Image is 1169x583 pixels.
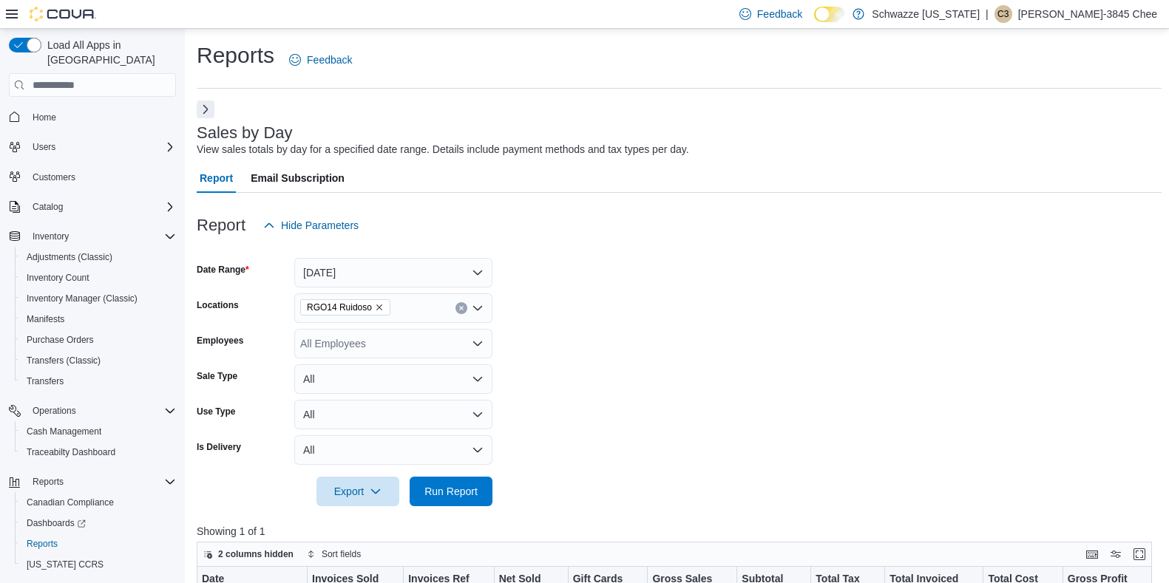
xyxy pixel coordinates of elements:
[30,7,96,21] img: Cova
[197,264,249,276] label: Date Range
[15,288,182,309] button: Inventory Manager (Classic)
[197,370,237,382] label: Sale Type
[814,22,815,23] span: Dark Mode
[21,443,121,461] a: Traceabilty Dashboard
[21,535,176,553] span: Reports
[21,248,118,266] a: Adjustments (Classic)
[281,218,359,233] span: Hide Parameters
[307,300,372,315] span: RGO14 Ruidoso
[3,106,182,127] button: Home
[27,446,115,458] span: Traceabilty Dashboard
[27,426,101,437] span: Cash Management
[21,310,70,328] a: Manifests
[21,372,70,390] a: Transfers
[41,38,176,67] span: Load All Apps in [GEOGRAPHIC_DATA]
[27,293,138,304] span: Inventory Manager (Classic)
[27,402,176,420] span: Operations
[294,400,492,429] button: All
[21,556,109,573] a: [US_STATE] CCRS
[325,477,390,506] span: Export
[197,441,241,453] label: Is Delivery
[27,559,104,570] span: [US_STATE] CCRS
[294,364,492,394] button: All
[322,548,361,560] span: Sort fields
[21,352,176,369] span: Transfers (Classic)
[1083,545,1101,563] button: Keyboard shortcuts
[15,350,182,371] button: Transfers (Classic)
[197,41,274,70] h1: Reports
[15,533,182,554] button: Reports
[197,545,299,563] button: 2 columns hidden
[15,442,182,463] button: Traceabilty Dashboard
[197,100,214,118] button: Next
[21,535,64,553] a: Reports
[27,168,81,186] a: Customers
[15,554,182,575] button: [US_STATE] CCRS
[21,443,176,461] span: Traceabilty Dashboard
[27,538,58,550] span: Reports
[27,168,176,186] span: Customers
[15,421,182,442] button: Cash Management
[15,330,182,350] button: Purchase Orders
[27,198,176,216] span: Catalog
[27,375,64,387] span: Transfers
[27,138,61,156] button: Users
[33,141,55,153] span: Users
[21,352,106,369] a: Transfers (Classic)
[33,405,76,417] span: Operations
[410,477,492,506] button: Run Report
[21,331,176,349] span: Purchase Orders
[27,497,114,508] span: Canadian Compliance
[33,171,75,183] span: Customers
[27,228,75,245] button: Inventory
[21,290,143,307] a: Inventory Manager (Classic)
[21,310,176,328] span: Manifests
[197,142,689,157] div: View sales totals by day for a specified date range. Details include payment methods and tax type...
[21,556,176,573] span: Washington CCRS
[197,124,293,142] h3: Sales by Day
[300,299,390,316] span: RGO14 Ruidoso
[27,109,62,126] a: Home
[21,494,176,511] span: Canadian Compliance
[27,272,89,284] span: Inventory Count
[15,371,182,392] button: Transfers
[27,313,64,325] span: Manifests
[21,494,120,511] a: Canadian Compliance
[986,5,989,23] p: |
[1131,545,1148,563] button: Enter fullscreen
[872,5,980,23] p: Schwazze [US_STATE]
[316,477,399,506] button: Export
[757,7,802,21] span: Feedback
[21,423,107,440] a: Cash Management
[27,473,70,491] button: Reports
[21,372,176,390] span: Transfers
[1018,5,1157,23] p: [PERSON_NAME]-3845 Chee
[301,545,367,563] button: Sort fields
[15,513,182,533] a: Dashboards
[21,514,176,532] span: Dashboards
[15,492,182,513] button: Canadian Compliance
[307,52,352,67] span: Feedback
[455,302,467,314] button: Clear input
[21,269,176,287] span: Inventory Count
[472,338,484,350] button: Open list of options
[197,335,243,347] label: Employees
[197,406,235,417] label: Use Type
[33,231,69,242] span: Inventory
[27,107,176,126] span: Home
[15,267,182,288] button: Inventory Count
[27,402,82,420] button: Operations
[27,251,112,263] span: Adjustments (Classic)
[3,226,182,247] button: Inventory
[15,309,182,330] button: Manifests
[27,334,94,346] span: Purchase Orders
[21,423,176,440] span: Cash Management
[997,5,1009,23] span: C3
[472,302,484,314] button: Open list of options
[294,435,492,465] button: All
[1107,545,1125,563] button: Display options
[197,524,1162,539] p: Showing 1 of 1
[424,484,478,499] span: Run Report
[27,517,86,529] span: Dashboards
[21,514,92,532] a: Dashboards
